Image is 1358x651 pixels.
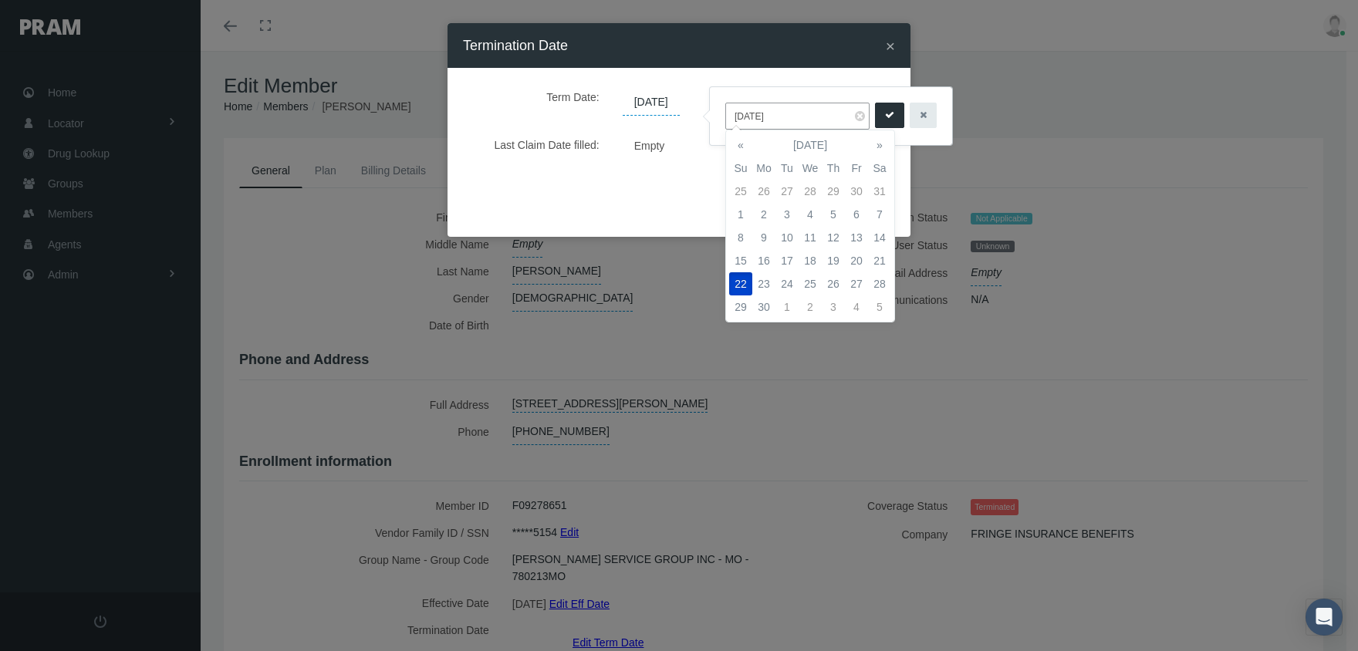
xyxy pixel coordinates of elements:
td: 28 [799,180,822,203]
td: 29 [729,295,752,319]
td: 24 [775,272,799,295]
td: 22 [729,272,752,295]
div: Open Intercom Messenger [1306,599,1343,636]
span: Empty [623,134,677,157]
td: 27 [845,272,868,295]
th: Su [729,157,752,180]
span: [DATE] [623,89,680,116]
td: 14 [868,226,891,249]
td: 1 [775,295,799,319]
td: 19 [822,249,845,272]
th: » [868,133,891,157]
td: 9 [752,226,775,249]
th: « [729,133,752,157]
td: 15 [729,249,752,272]
td: 27 [775,180,799,203]
td: 30 [752,295,775,319]
td: 3 [822,295,845,319]
td: 23 [752,272,775,295]
label: Last Claim Date filled: [475,131,611,158]
th: Tu [775,157,799,180]
td: 25 [729,180,752,203]
td: 5 [868,295,891,319]
td: 18 [799,249,822,272]
td: 26 [752,180,775,203]
td: 3 [775,203,799,226]
td: 21 [868,249,891,272]
td: 2 [752,203,775,226]
td: 17 [775,249,799,272]
td: 29 [822,180,845,203]
td: 2 [799,295,822,319]
td: 16 [752,249,775,272]
td: 31 [868,180,891,203]
td: 12 [822,226,845,249]
td: 7 [868,203,891,226]
th: [DATE] [752,133,868,157]
th: Th [822,157,845,180]
th: Sa [868,157,891,180]
th: We [799,157,822,180]
td: 4 [799,203,822,226]
label: Term Date: [475,83,611,116]
td: 13 [845,226,868,249]
td: 28 [868,272,891,295]
h4: Termination Date [463,35,568,56]
td: 26 [822,272,845,295]
td: 10 [775,226,799,249]
button: Close [886,38,895,54]
td: 5 [822,203,845,226]
span: × [886,37,895,55]
td: 25 [799,272,822,295]
td: 11 [799,226,822,249]
th: Mo [752,157,775,180]
td: 20 [845,249,868,272]
th: Fr [845,157,868,180]
td: 8 [729,226,752,249]
td: 6 [845,203,868,226]
td: 30 [845,180,868,203]
td: 4 [845,295,868,319]
td: 1 [729,203,752,226]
